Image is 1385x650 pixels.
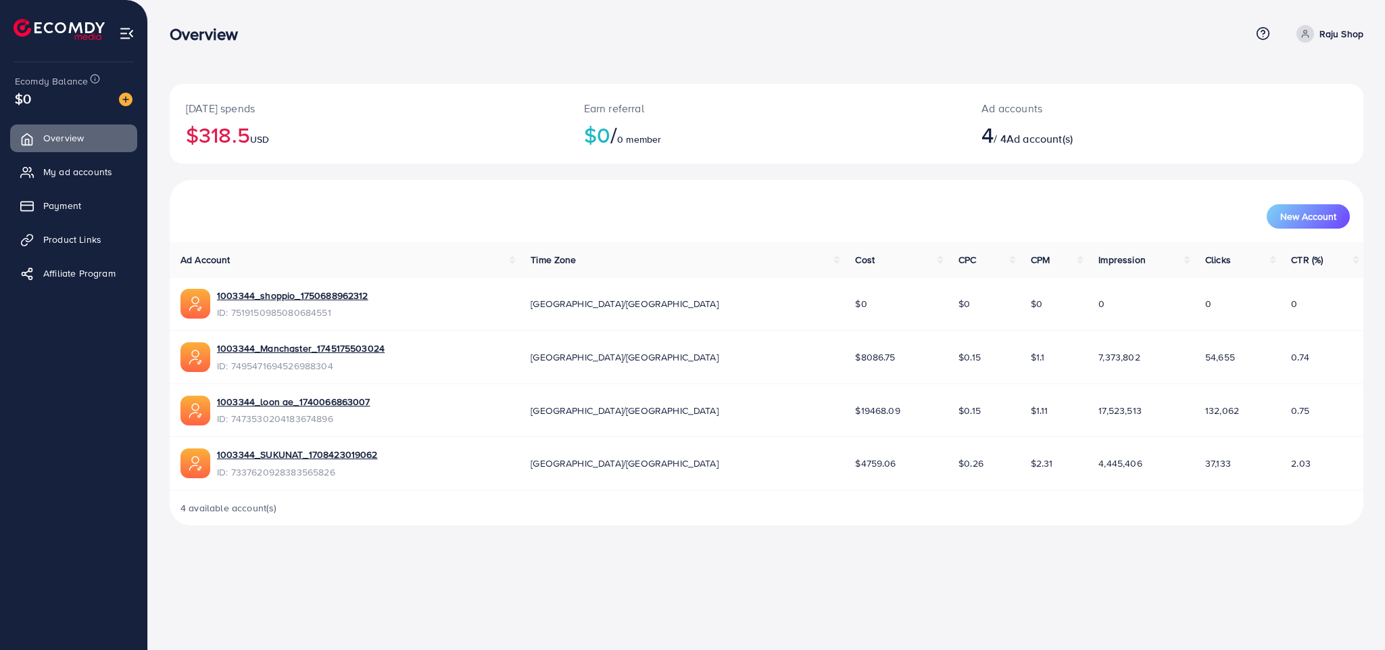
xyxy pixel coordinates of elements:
[43,131,84,145] span: Overview
[217,412,370,425] span: ID: 7473530204183674896
[180,253,230,266] span: Ad Account
[617,133,661,146] span: 0 member
[217,306,368,319] span: ID: 7519150985080684551
[1291,457,1311,470] span: 2.03
[1267,204,1350,229] button: New Account
[1031,253,1050,266] span: CPM
[10,192,137,219] a: Payment
[1319,26,1363,42] p: Raju Shop
[1205,457,1231,470] span: 37,133
[855,457,896,470] span: $4759.06
[217,289,368,302] a: 1003344_shoppio_1750688962312
[958,350,981,364] span: $0.15
[1098,350,1140,364] span: 7,373,802
[10,158,137,185] a: My ad accounts
[1031,457,1053,470] span: $2.31
[119,26,135,41] img: menu
[958,253,976,266] span: CPC
[1098,404,1142,417] span: 17,523,513
[1291,253,1323,266] span: CTR (%)
[610,119,617,150] span: /
[15,74,88,88] span: Ecomdy Balance
[217,359,385,373] span: ID: 7495471694526988304
[217,342,385,355] a: 1003344_Manchaster_1745175503024
[1205,350,1235,364] span: 54,655
[531,350,719,364] span: [GEOGRAPHIC_DATA]/[GEOGRAPHIC_DATA]
[43,165,112,179] span: My ad accounts
[119,93,132,106] img: image
[250,133,269,146] span: USD
[180,501,277,515] span: 4 available account(s)
[1098,457,1142,470] span: 4,445,406
[855,253,875,266] span: Cost
[1205,253,1231,266] span: Clicks
[1031,297,1042,310] span: $0
[1006,131,1073,146] span: Ad account(s)
[15,89,31,108] span: $0
[1031,404,1048,417] span: $1.11
[958,297,970,310] span: $0
[1205,404,1239,417] span: 132,062
[531,457,719,470] span: [GEOGRAPHIC_DATA]/[GEOGRAPHIC_DATA]
[186,100,552,116] p: [DATE] spends
[584,122,950,147] h2: $0
[180,396,210,425] img: ic-ads-acc.e4c84228.svg
[855,350,895,364] span: $8086.75
[981,100,1248,116] p: Ad accounts
[170,24,249,44] h3: Overview
[1291,25,1363,43] a: Raju Shop
[584,100,950,116] p: Earn referral
[10,260,137,287] a: Affiliate Program
[1098,297,1104,310] span: 0
[217,465,378,479] span: ID: 7337620928383565826
[958,457,983,470] span: $0.26
[180,448,210,478] img: ic-ads-acc.e4c84228.svg
[186,122,552,147] h2: $318.5
[1291,297,1297,310] span: 0
[981,122,1248,147] h2: / 4
[1291,350,1309,364] span: 0.74
[958,404,981,417] span: $0.15
[531,404,719,417] span: [GEOGRAPHIC_DATA]/[GEOGRAPHIC_DATA]
[1031,350,1045,364] span: $1.1
[14,19,105,40] img: logo
[1098,253,1146,266] span: Impression
[43,233,101,246] span: Product Links
[217,448,378,461] a: 1003344_SUKUNAT_1708423019062
[531,253,576,266] span: Time Zone
[180,342,210,372] img: ic-ads-acc.e4c84228.svg
[855,297,867,310] span: $0
[855,404,900,417] span: $19468.09
[1280,212,1336,221] span: New Account
[10,124,137,152] a: Overview
[1328,589,1375,640] iframe: Chat
[1205,297,1211,310] span: 0
[981,119,994,150] span: 4
[180,289,210,319] img: ic-ads-acc.e4c84228.svg
[1291,404,1309,417] span: 0.75
[43,199,81,212] span: Payment
[10,226,137,253] a: Product Links
[531,297,719,310] span: [GEOGRAPHIC_DATA]/[GEOGRAPHIC_DATA]
[217,395,370,409] a: 1003344_loon ae_1740066863007
[43,266,116,280] span: Affiliate Program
